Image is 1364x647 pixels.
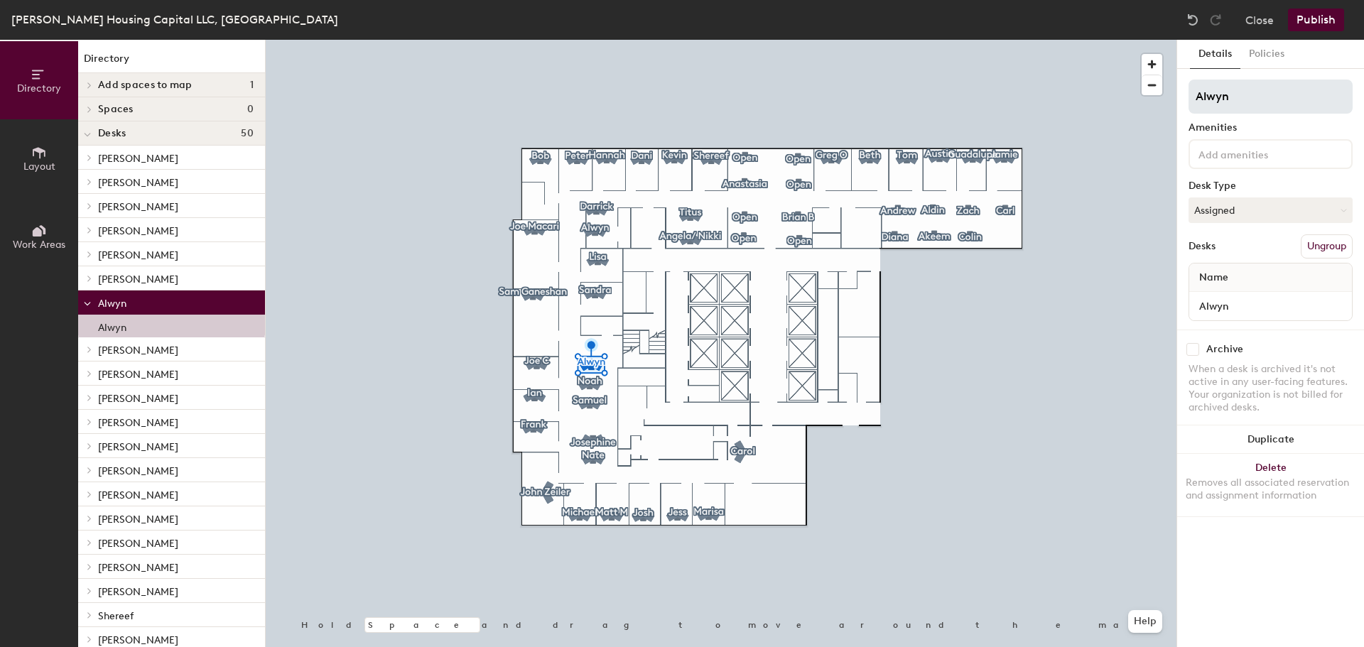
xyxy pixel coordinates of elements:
[1177,454,1364,516] button: DeleteRemoves all associated reservation and assignment information
[23,161,55,173] span: Layout
[1288,9,1344,31] button: Publish
[17,82,61,94] span: Directory
[98,344,178,357] span: [PERSON_NAME]
[1186,13,1200,27] img: Undo
[1189,122,1353,134] div: Amenities
[98,153,178,165] span: [PERSON_NAME]
[1245,9,1274,31] button: Close
[1301,234,1353,259] button: Ungroup
[98,201,178,213] span: [PERSON_NAME]
[98,634,178,646] span: [PERSON_NAME]
[98,489,178,501] span: [PERSON_NAME]
[98,317,126,334] p: Alwyn
[98,273,178,286] span: [PERSON_NAME]
[78,51,265,73] h1: Directory
[98,562,178,574] span: [PERSON_NAME]
[98,441,178,453] span: [PERSON_NAME]
[1186,477,1355,502] div: Removes all associated reservation and assignment information
[1190,40,1240,69] button: Details
[1189,197,1353,223] button: Assigned
[98,104,134,115] span: Spaces
[98,177,178,189] span: [PERSON_NAME]
[1196,145,1324,162] input: Add amenities
[250,80,254,91] span: 1
[1189,363,1353,414] div: When a desk is archived it's not active in any user-facing features. Your organization is not bil...
[98,586,178,598] span: [PERSON_NAME]
[98,80,193,91] span: Add spaces to map
[1192,265,1235,290] span: Name
[98,298,126,310] span: Alwyn
[1128,610,1162,633] button: Help
[98,417,178,429] span: [PERSON_NAME]
[98,225,178,237] span: [PERSON_NAME]
[1189,241,1216,252] div: Desks
[1189,180,1353,192] div: Desk Type
[1177,425,1364,454] button: Duplicate
[11,11,338,28] div: [PERSON_NAME] Housing Capital LLC, [GEOGRAPHIC_DATA]
[1206,344,1243,355] div: Archive
[1208,13,1223,27] img: Redo
[247,104,254,115] span: 0
[98,249,178,261] span: [PERSON_NAME]
[13,239,65,251] span: Work Areas
[98,465,178,477] span: [PERSON_NAME]
[1192,296,1349,316] input: Unnamed desk
[1240,40,1293,69] button: Policies
[98,369,178,381] span: [PERSON_NAME]
[98,513,178,526] span: [PERSON_NAME]
[241,128,254,139] span: 50
[98,393,178,405] span: [PERSON_NAME]
[98,128,126,139] span: Desks
[98,538,178,550] span: [PERSON_NAME]
[98,610,134,622] span: Shereef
